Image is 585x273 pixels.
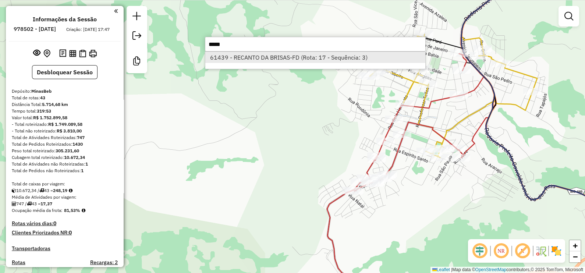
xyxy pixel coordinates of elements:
span: − [573,252,578,261]
strong: 1 [81,168,84,173]
h4: Clientes Priorizados NR: [12,230,118,236]
span: Ocultar deslocamento [471,242,489,260]
div: Total de Atividades não Roteirizadas: [12,161,118,167]
h4: Recargas: 2 [90,259,118,266]
strong: 81,53% [64,208,80,213]
div: Média de Atividades por viagem: [12,194,118,201]
strong: 0 [53,220,56,227]
div: Map data © contributors,© 2025 TomTom, Microsoft [430,267,585,273]
i: Meta Caixas/viagem: 1,00 Diferença: 247,19 [69,188,72,193]
button: Centralizar mapa no depósito ou ponto de apoio [42,48,52,59]
div: Distância Total: [12,101,118,108]
button: Logs desbloquear sessão [58,48,68,59]
button: Imprimir Rotas [88,48,98,59]
em: Média calculada utilizando a maior ocupação (%Peso ou %Cubagem) de cada rota da sessão. Rotas cro... [82,208,85,213]
button: Desbloquear Sessão [32,65,97,79]
img: Fluxo de ruas [535,245,547,257]
strong: 305.231,60 [56,148,79,153]
a: OpenStreetMap [475,267,507,272]
img: Exibir/Ocultar setores [550,245,562,257]
div: 10.672,34 / 43 = [12,187,118,194]
div: 747 / 43 = [12,201,118,207]
strong: 1430 [72,141,83,147]
strong: R$ 1.752.899,58 [33,115,67,120]
div: Total de Pedidos não Roteirizados: [12,167,118,174]
div: Depósito: [12,88,118,95]
strong: 1 [85,161,88,167]
div: Total de rotas: [12,95,118,101]
strong: 10.672,34 [64,155,85,160]
li: [object Object] [205,52,425,63]
strong: 43 [40,95,45,100]
strong: R$ 1.749.089,58 [48,121,82,127]
button: Visualizar Romaneio [78,48,88,59]
div: Criação: [DATE] 17:47 [63,26,113,33]
button: Exibir sessão original [32,47,42,59]
a: Criar modelo [130,54,144,70]
div: Cubagem total roteirizado: [12,154,118,161]
a: Exportar sessão [130,28,144,45]
span: + [573,241,578,250]
strong: 5.714,68 km [42,102,68,107]
div: Tempo total: [12,108,118,114]
div: Valor total: [12,114,118,121]
a: Exibir filtros [561,9,576,24]
div: Total de Atividades Roteirizadas: [12,134,118,141]
div: - Total não roteirizado: [12,128,118,134]
strong: 319:53 [37,108,51,114]
i: Total de rotas [39,188,44,193]
i: Total de Atividades [12,202,16,206]
h6: 978502 - [DATE] [14,26,56,32]
a: Zoom out [570,251,581,262]
a: Clique aqui para minimizar o painel [114,7,118,15]
span: Ocultar NR [492,242,510,260]
div: Peso total roteirizado: [12,148,118,154]
h4: Transportadoras [12,245,118,252]
strong: 0 [69,229,72,236]
strong: 17,37 [40,201,52,206]
div: - Total roteirizado: [12,121,118,128]
span: Ocupação média da frota: [12,208,63,213]
i: Total de rotas [27,202,32,206]
ul: Option List [205,52,425,63]
strong: R$ 3.810,00 [57,128,82,134]
i: Cubagem total roteirizado [12,188,16,193]
a: Rotas [12,259,25,266]
h4: Informações da Sessão [33,16,97,23]
strong: 747 [77,135,85,140]
div: Total de caixas por viagem: [12,181,118,187]
button: Visualizar relatório de Roteirização [68,48,78,58]
a: Leaflet [432,267,450,272]
div: Total de Pedidos Roteirizados: [12,141,118,148]
a: Nova sessão e pesquisa [130,9,144,25]
span: | [451,267,452,272]
strong: 248,19 [53,188,67,193]
a: Zoom in [570,240,581,251]
span: Exibir rótulo [514,242,531,260]
strong: MinasBeb [31,88,52,94]
h4: Rotas vários dias: [12,220,118,227]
